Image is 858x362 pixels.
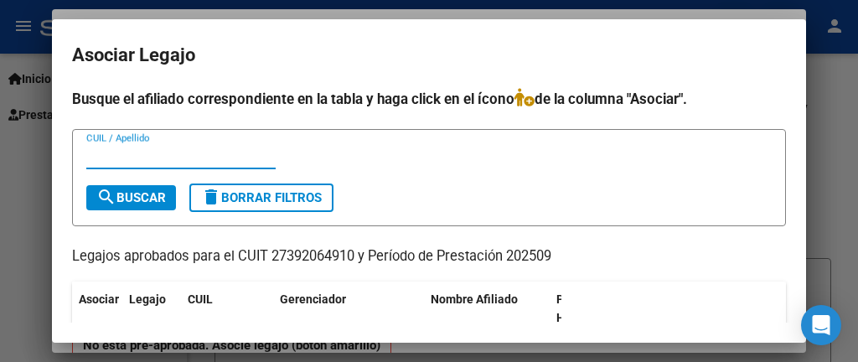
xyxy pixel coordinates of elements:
[188,292,213,306] span: CUIL
[72,39,786,71] h2: Asociar Legajo
[181,282,273,337] datatable-header-cell: CUIL
[72,88,786,110] h4: Busque el afiliado correspondiente en la tabla y haga click en el ícono de la columna "Asociar".
[79,292,119,306] span: Asociar
[96,187,116,207] mat-icon: search
[273,282,424,337] datatable-header-cell: Gerenciador
[96,190,166,205] span: Buscar
[72,282,122,337] datatable-header-cell: Asociar
[122,282,181,337] datatable-header-cell: Legajo
[72,246,786,267] p: Legajos aprobados para el CUIT 27392064910 y Período de Prestación 202509
[424,282,550,337] datatable-header-cell: Nombre Afiliado
[550,282,663,337] datatable-header-cell: Periodo Habilitado
[431,292,518,306] span: Nombre Afiliado
[801,305,841,345] div: Open Intercom Messenger
[201,187,221,207] mat-icon: delete
[86,185,176,210] button: Buscar
[189,184,333,212] button: Borrar Filtros
[201,190,322,205] span: Borrar Filtros
[129,292,166,306] span: Legajo
[556,292,612,325] span: Periodo Habilitado
[280,292,346,306] span: Gerenciador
